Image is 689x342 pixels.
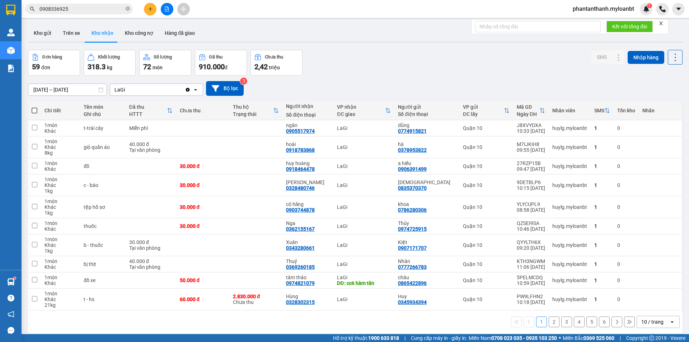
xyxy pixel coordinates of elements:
[84,223,122,229] div: thuốc
[517,111,539,117] div: Ngày ĐH
[286,226,315,232] div: 0362155167
[154,55,172,60] div: Số lượng
[561,317,572,327] button: 3
[32,62,40,71] span: 59
[44,242,76,248] div: Khác
[594,261,610,267] div: 1
[599,317,610,327] button: 6
[129,245,173,251] div: Tại văn phòng
[337,296,391,302] div: LaGi
[41,65,50,70] span: đơn
[459,101,513,120] th: Toggle SortBy
[286,141,330,147] div: hoài
[617,108,635,113] div: Tồn kho
[398,207,427,213] div: 0786280306
[209,55,222,60] div: Đã thu
[517,122,545,128] div: J8XVYDXA
[286,280,315,286] div: 0974821079
[28,50,80,76] button: Đơn hàng59đơn
[28,24,57,42] button: Kho gửi
[195,50,247,76] button: Đã thu910.000đ
[617,277,635,283] div: 0
[463,296,510,302] div: Quận 10
[114,86,125,93] div: LaGi
[143,62,151,71] span: 72
[617,125,635,131] div: 0
[44,198,76,204] div: 1 món
[28,84,107,95] input: Select a date range.
[398,147,427,153] div: 0378953822
[517,128,545,134] div: 10:33 [DATE]
[517,226,545,232] div: 10:46 [DATE]
[620,334,621,342] span: |
[658,21,664,26] span: close
[333,334,399,342] span: Hỗ trợ kỹ thuật:
[463,277,510,283] div: Quận 10
[129,239,173,245] div: 30.000 đ
[398,294,456,299] div: Huy
[44,258,76,264] div: 1 món
[84,182,122,188] div: c - báo
[180,108,226,113] div: Chưa thu
[44,177,76,182] div: 1 món
[559,337,561,339] span: ⚪️
[517,299,545,305] div: 10:18 [DATE]
[398,226,427,232] div: 0974725915
[617,242,635,248] div: 0
[148,6,153,11] span: plus
[517,185,545,191] div: 10:15 [DATE]
[552,242,587,248] div: huylg.myloanbt
[617,296,635,302] div: 0
[398,201,456,207] div: khoa
[552,261,587,267] div: huylg.myloanbt
[44,264,76,270] div: Khác
[286,166,315,172] div: 0918464478
[463,182,510,188] div: Quận 10
[44,236,76,242] div: 1 món
[286,179,330,185] div: Hồ Hữu Kiên
[286,245,315,251] div: 0343280661
[567,4,640,13] span: phantanthanh.myloanbt
[398,258,456,264] div: Nhân
[398,264,427,270] div: 0777266783
[594,144,610,150] div: 1
[286,128,315,134] div: 0905517974
[180,204,226,210] div: 30.000 đ
[180,182,226,188] div: 30.000 đ
[641,318,664,325] div: 10 / trang
[594,296,610,302] div: 1
[193,87,198,93] svg: open
[86,24,119,42] button: Kho nhận
[463,204,510,210] div: Quận 10
[337,182,391,188] div: LaGi
[463,163,510,169] div: Quận 10
[463,144,510,150] div: Quận 10
[463,223,510,229] div: Quận 10
[552,144,587,150] div: huylg.myloanbt
[337,144,391,150] div: LaGi
[398,280,427,286] div: 0865422896
[398,122,456,128] div: dũng
[475,21,601,32] input: Nhập số tổng đài
[107,65,112,70] span: kg
[185,87,191,93] svg: Clear value
[44,248,76,254] div: 1 kg
[517,166,545,172] div: 09:47 [DATE]
[549,317,559,327] button: 2
[552,125,587,131] div: huylg.myloanbt
[517,264,545,270] div: 11:06 [DATE]
[337,125,391,131] div: LaGi
[398,245,427,251] div: 0907171707
[463,111,504,117] div: ĐC lấy
[563,334,614,342] span: Miền Bắc
[225,65,228,70] span: đ
[180,223,226,229] div: 30.000 đ
[129,141,173,147] div: 40.000 đ
[233,294,279,299] div: 2.830.000 đ
[594,242,610,248] div: 1
[617,261,635,267] div: 0
[617,204,635,210] div: 0
[286,220,330,226] div: Nga
[286,275,330,280] div: tâm thảo
[286,147,315,153] div: 0918783868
